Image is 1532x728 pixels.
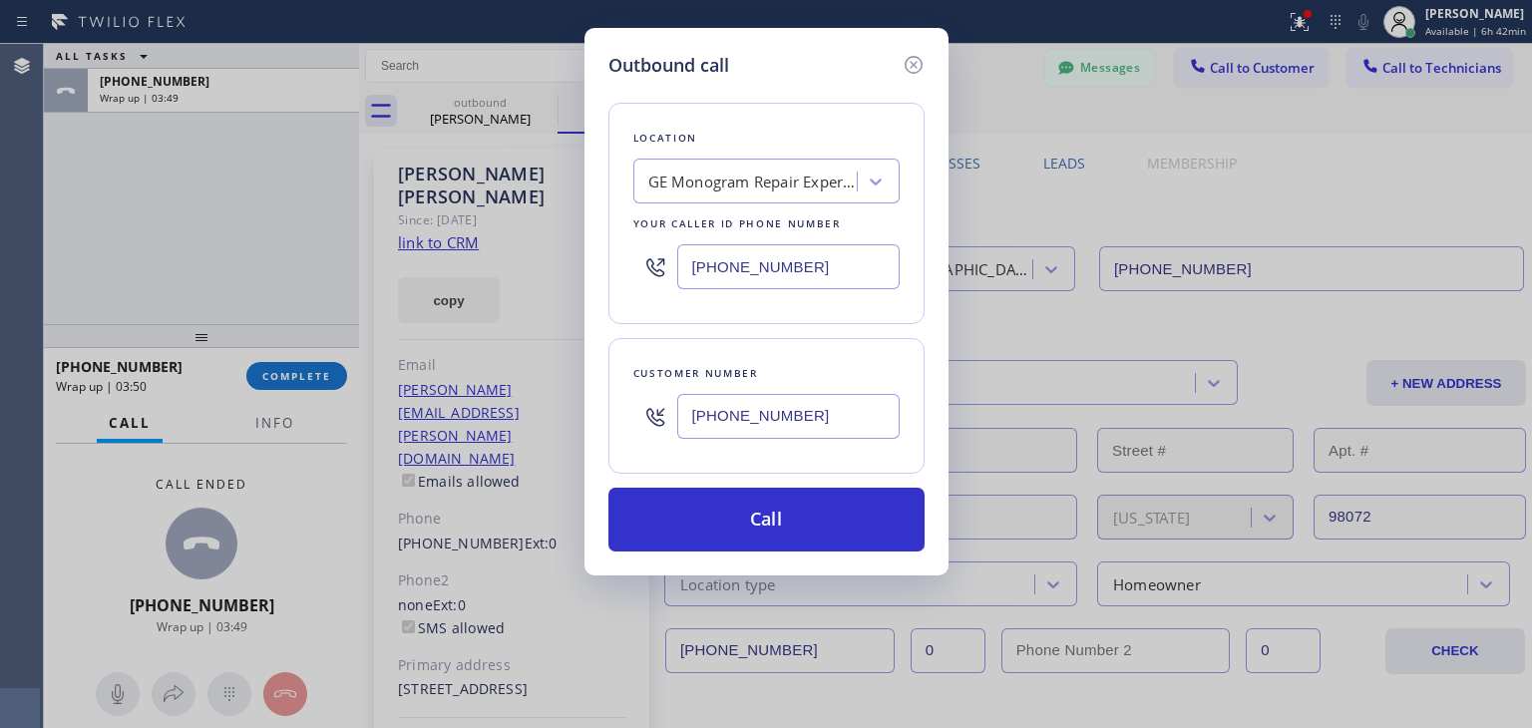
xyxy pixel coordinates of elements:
button: Call [608,488,925,551]
input: (123) 456-7890 [677,394,900,439]
input: (123) 456-7890 [677,244,900,289]
div: Location [633,128,900,149]
div: Your caller id phone number [633,213,900,234]
div: Customer number [633,363,900,384]
div: GE Monogram Repair Expert [GEOGRAPHIC_DATA] [648,171,858,193]
h5: Outbound call [608,52,729,79]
